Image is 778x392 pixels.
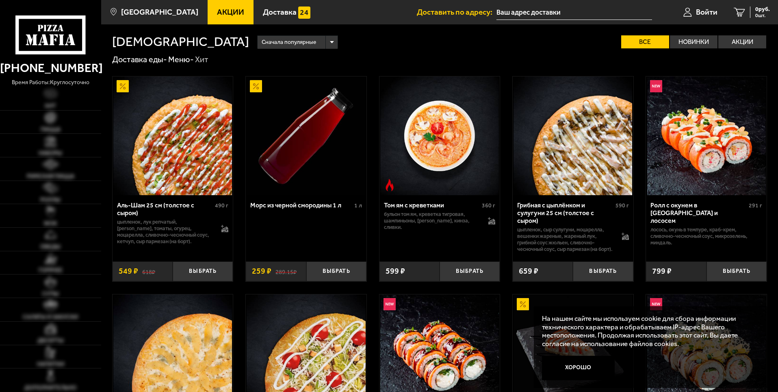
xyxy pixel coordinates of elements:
[113,76,233,195] a: АкционныйАль-Шам 25 см (толстое с сыром)
[41,126,61,132] span: Пицца
[696,8,717,16] span: Войти
[718,35,766,48] label: Акции
[384,201,480,209] div: Том ям с креветками
[121,8,198,16] span: [GEOGRAPHIC_DATA]
[513,76,633,195] a: Грибная с цыплёнком и сулугуни 25 см (толстое с сыром)
[650,80,662,92] img: Новинка
[215,202,228,209] span: 490 г
[706,261,767,281] button: Выбрать
[173,261,233,281] button: Выбрать
[440,261,500,281] button: Выбрать
[647,76,766,195] img: Ролл с окунем в темпуре и лососем
[386,267,405,275] span: 599 ₽
[37,338,64,343] span: Десерты
[117,201,213,217] div: Аль-Шам 25 см (толстое с сыром)
[42,291,59,296] span: Супы
[573,261,633,281] button: Выбрать
[39,267,63,273] span: Горячее
[40,244,61,249] span: Обеды
[119,267,138,275] span: 549 ₽
[496,5,652,20] input: Ваш адрес доставки
[44,220,57,226] span: WOK
[39,150,62,156] span: Наборы
[246,76,366,195] a: АкционныйМорс из черной смородины 1 л
[755,13,770,18] span: 0 шт.
[142,267,155,275] s: 618 ₽
[217,8,244,16] span: Акции
[40,197,61,203] span: Роллы
[519,267,538,275] span: 659 ₽
[417,8,496,16] span: Доставить по адресу:
[250,201,352,209] div: Морс из черной смородины 1 л
[263,8,297,16] span: Доставка
[650,201,747,224] div: Ролл с окунем в [GEOGRAPHIC_DATA] и лососем
[275,267,297,275] s: 289.15 ₽
[755,7,770,12] span: 0 руб.
[380,76,499,195] img: Том ям с креветками
[482,202,495,209] span: 360 г
[23,314,78,320] span: Салаты и закуски
[117,80,129,92] img: Акционный
[542,356,615,380] button: Хорошо
[247,76,365,195] img: Морс из черной смородины 1 л
[298,7,310,19] img: 15daf4d41897b9f0e9f617042186c801.svg
[112,35,249,48] h1: [DEMOGRAPHIC_DATA]
[113,76,232,195] img: Аль-Шам 25 см (толстое с сыром)
[45,103,56,109] span: Хит
[27,173,74,179] span: Римская пицца
[517,226,613,253] p: цыпленок, сыр сулугуни, моцарелла, вешенки жареные, жареный лук, грибной соус Жюльен, сливочно-че...
[514,76,632,195] img: Грибная с цыплёнком и сулугуни 25 см (толстое с сыром)
[621,35,669,48] label: Все
[37,361,64,367] span: Напитки
[670,35,718,48] label: Новинки
[306,261,366,281] button: Выбрать
[354,202,362,209] span: 1 л
[615,202,629,209] span: 590 г
[384,179,396,191] img: Острое блюдо
[168,54,194,64] a: Меню-
[652,267,672,275] span: 799 ₽
[650,298,662,310] img: Новинка
[650,226,762,246] p: лосось, окунь в темпуре, краб-крем, сливочно-чесночный соус, микрозелень, миндаль.
[646,76,767,195] a: НовинкаРолл с окунем в темпуре и лососем
[24,385,76,390] span: Дополнительно
[749,202,762,209] span: 291 г
[250,80,262,92] img: Акционный
[517,298,529,310] img: Акционный
[252,267,271,275] span: 259 ₽
[117,219,213,245] p: цыпленок, лук репчатый, [PERSON_NAME], томаты, огурец, моцарелла, сливочно-чесночный соус, кетчуп...
[379,76,500,195] a: Острое блюдоТом ям с креветками
[517,201,613,224] div: Грибная с цыплёнком и сулугуни 25 см (толстое с сыром)
[384,211,480,231] p: бульон том ям, креветка тигровая, шампиньоны, [PERSON_NAME], кинза, сливки.
[384,298,396,310] img: Новинка
[542,314,754,348] p: На нашем сайте мы используем cookie для сбора информации технического характера и обрабатываем IP...
[262,35,316,50] span: Сначала популярные
[112,54,167,64] a: Доставка еды-
[195,54,208,65] div: Хит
